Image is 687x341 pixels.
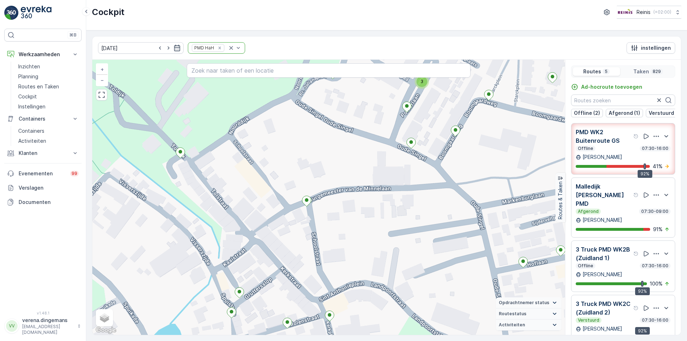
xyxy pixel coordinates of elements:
[15,126,82,136] a: Containers
[18,127,44,135] p: Containers
[577,317,600,323] p: Verstuurd
[18,137,46,145] p: Activiteiten
[19,150,67,157] p: Klanten
[574,109,600,117] p: Offline (2)
[4,112,82,126] button: Containers
[653,9,671,15] p: ( +02:00 )
[627,42,675,54] button: instellingen
[21,6,52,20] img: logo_light-DOdMpM7g.png
[101,77,104,83] span: −
[606,109,643,117] button: Afgerond (1)
[69,32,77,38] p: ⌘B
[617,8,634,16] img: Reinis-Logo-Vrijstaand_Tekengebied-1-copy2_aBO4n7j.png
[576,299,632,317] p: 3 Truck PMD WK2C (Zuidland 2)
[94,326,118,335] img: Google
[576,245,632,262] p: 3 Truck PMD WK2B (Zuidland 1)
[571,109,603,117] button: Offline (2)
[15,136,82,146] a: Activiteiten
[4,181,82,195] a: Verslagen
[577,146,594,151] p: Offline
[19,184,79,191] p: Verslagen
[415,74,429,89] div: 3
[583,216,622,224] p: [PERSON_NAME]
[653,226,663,233] p: 91 %
[4,311,82,315] span: v 1.48.1
[496,320,561,331] summary: Activiteiten
[15,82,82,92] a: Routes en Taken
[571,94,675,106] input: Routes zoeken
[18,93,37,100] p: Cockpit
[641,146,669,151] p: 07:30-16:00
[15,92,82,102] a: Cockpit
[633,68,649,75] p: Taken
[19,170,66,177] p: Evenementen
[4,166,82,181] a: Evenementen99
[4,195,82,209] a: Documenten
[15,102,82,112] a: Instellingen
[72,171,77,176] p: 99
[496,308,561,320] summary: Routestatus
[15,72,82,82] a: Planning
[609,109,640,117] p: Afgerond (1)
[4,6,19,20] img: logo
[192,44,215,51] div: PMD HaH
[633,251,639,257] div: help tooltippictogram
[577,209,599,214] p: Afgerond
[637,9,651,16] p: Reinis
[22,317,74,324] p: verena.dingemans
[216,45,224,51] div: Remove PMD HaH
[4,47,82,62] button: Werkzaamheden
[641,317,669,323] p: 07:30-16:00
[576,182,632,208] p: Malledijk [PERSON_NAME] PMD
[641,44,671,52] p: instellingen
[94,326,118,335] a: Dit gebied openen in Google Maps (er wordt een nieuw venster geopend)
[641,263,669,269] p: 07:30-16:00
[19,51,67,58] p: Werkzaamheden
[652,69,662,74] p: 829
[583,271,622,278] p: [PERSON_NAME]
[18,83,59,90] p: Routes en Taken
[19,199,79,206] p: Documenten
[499,300,549,306] span: Opdrachtnemer status
[101,66,104,72] span: +
[18,73,38,80] p: Planning
[571,83,642,91] a: Ad-hocroute toevoegen
[617,6,681,19] button: Reinis(+02:00)
[98,42,184,54] input: dd/mm/yyyy
[6,320,18,332] div: VV
[4,317,82,335] button: VVverena.dingemans[EMAIL_ADDRESS][DOMAIN_NAME]
[583,325,622,332] p: [PERSON_NAME]
[583,68,601,75] p: Routes
[633,305,639,311] div: help tooltippictogram
[646,109,685,117] button: Verstuurd (2)
[583,154,622,161] p: [PERSON_NAME]
[649,109,682,117] p: Verstuurd (2)
[635,287,650,295] div: 92%
[557,181,564,219] p: Routes & Taken
[653,163,663,170] p: 41 %
[22,324,74,335] p: [EMAIL_ADDRESS][DOMAIN_NAME]
[496,297,561,308] summary: Opdrachtnemer status
[4,146,82,160] button: Klanten
[97,310,112,326] a: Layers
[576,128,632,145] p: PMD WK2 Buitenroute GS
[650,280,663,287] p: 100 %
[18,103,45,110] p: Instellingen
[499,311,526,317] span: Routestatus
[92,6,125,18] p: Cockpit
[604,69,608,74] p: 5
[19,115,67,122] p: Containers
[97,75,107,86] a: Uitzoomen
[97,64,107,75] a: In zoomen
[420,79,423,84] span: 3
[633,192,639,198] div: help tooltippictogram
[577,263,594,269] p: Offline
[638,170,652,178] div: 92%
[581,83,642,91] p: Ad-hocroute toevoegen
[640,209,669,214] p: 07:30-09:00
[499,322,525,328] span: Activiteiten
[187,63,471,78] input: Zoek naar taken of een locatie
[633,133,639,139] div: help tooltippictogram
[635,327,650,335] div: 92%
[18,63,40,70] p: Inzichten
